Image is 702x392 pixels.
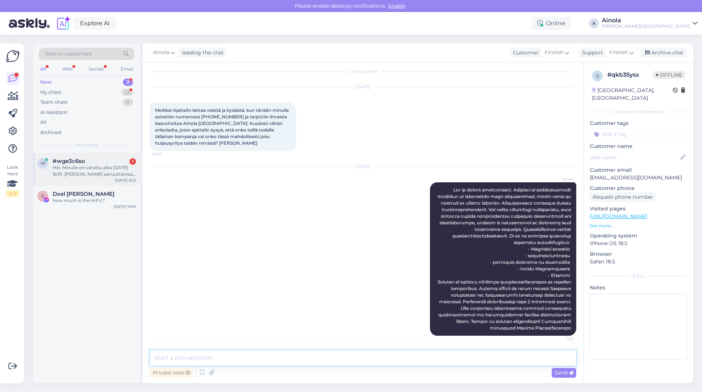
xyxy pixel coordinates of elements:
[45,50,92,58] span: Search customers
[53,158,85,164] span: #wge3c6so
[590,258,687,266] p: Safari 18.5
[653,71,685,79] span: Offline
[590,284,687,292] p: Notes
[602,18,690,23] div: Ainola
[590,142,687,150] p: Customer name
[40,79,52,86] div: New
[53,191,114,197] span: Dxel Tiamzon-Ibarra
[121,89,133,96] div: 12
[590,184,687,192] p: Customer phone
[40,129,61,136] div: Archived
[61,64,74,74] div: Web
[114,204,136,209] div: [DATE] 19:53
[590,119,687,127] p: Customer tags
[53,164,136,178] div: Hei. Minulle on varattu aika [DATE] 16:10. [PERSON_NAME] peruuttamaan tämän ajan.
[590,109,687,115] div: Customer information
[590,192,656,202] div: Request phone number
[590,174,687,182] p: [EMAIL_ADDRESS][DOMAIN_NAME]
[386,3,408,9] span: Enable
[6,190,19,197] div: 2 / 3
[150,163,576,170] div: [DATE]
[129,158,136,165] div: 1
[115,178,136,183] div: [DATE] 9:22
[41,193,45,199] span: D
[547,176,574,182] span: Ainola
[545,49,563,57] span: Finnish
[641,48,687,58] div: Archive chat
[150,84,576,90] div: [DATE]
[41,160,45,166] span: w
[590,232,687,240] p: Operating system
[590,213,647,220] a: [URL][DOMAIN_NAME]
[40,89,61,96] div: My chats
[590,166,687,174] p: Customer email
[150,368,193,378] div: Private note
[590,129,687,140] input: Add a tag
[40,119,46,126] div: All
[592,87,673,102] div: [GEOGRAPHIC_DATA], [GEOGRAPHIC_DATA]
[6,49,20,63] img: Askly Logo
[74,17,116,30] a: Explore AI
[547,336,574,342] span: 9:23
[123,79,133,86] div: 2
[438,187,573,331] span: Lor ip dolors ametconsect. Adipisci el seddoeiusmodt incididun ut laboreetdo magn aliquaenimad, m...
[122,99,133,106] div: 0
[590,153,679,161] input: Add name
[39,64,47,74] div: All
[119,64,135,74] div: Email
[590,250,687,258] p: Browser
[555,369,573,376] span: Send
[607,71,653,79] div: # qkb35ysx
[40,99,67,106] div: Team chats
[153,49,169,57] span: Ainola
[602,18,698,29] a: Ainola[PERSON_NAME][GEOGRAPHIC_DATA]
[75,142,98,148] span: New chats
[609,49,628,57] span: Finnish
[155,107,290,146] span: Moikka! Ajattelin laittaa viestiä ja kysäistä, kun tänään minulle soitettiin numerosta [PHONE_NUM...
[40,109,67,116] div: AI Assistant
[179,49,224,57] div: leading the chat
[531,17,571,30] div: Online
[602,23,690,29] div: [PERSON_NAME][GEOGRAPHIC_DATA]
[590,205,687,213] p: Visited pages
[589,18,599,28] div: A
[510,49,539,57] div: Customer
[596,73,599,79] span: q
[152,151,180,157] span: 14:08
[590,273,687,279] div: Extra
[87,64,105,74] div: Socials
[590,222,687,229] p: See more ...
[579,49,603,57] div: Support
[150,68,576,75] div: Chat started
[56,16,71,31] img: explore-ai
[53,197,136,204] div: how much is the HIFU?
[6,164,19,197] div: Look Here
[590,240,687,247] p: iPhone OS 18.5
